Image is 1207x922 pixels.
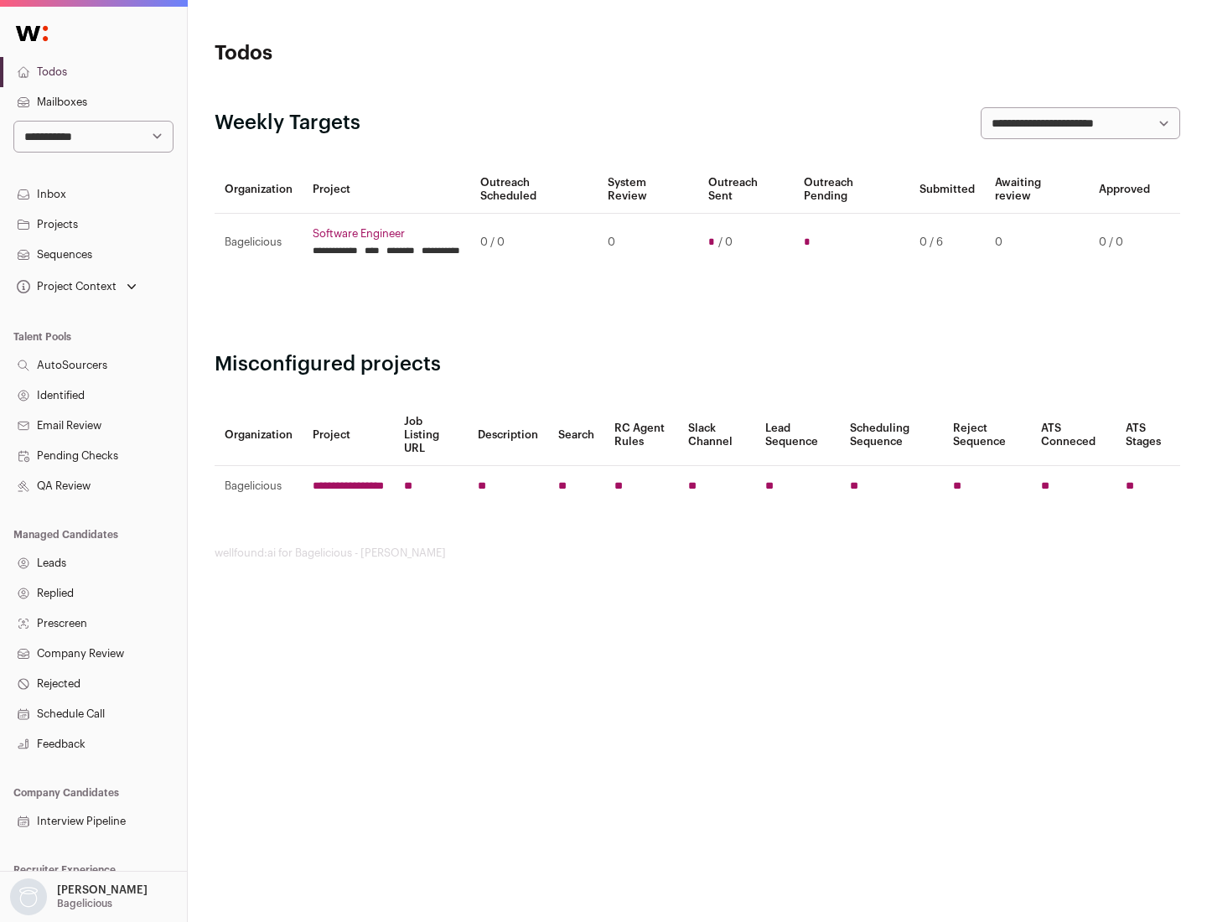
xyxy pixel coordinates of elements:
[313,227,460,241] a: Software Engineer
[215,466,303,507] td: Bagelicious
[598,166,697,214] th: System Review
[303,405,394,466] th: Project
[7,878,151,915] button: Open dropdown
[10,878,47,915] img: nopic.png
[698,166,795,214] th: Outreach Sent
[985,214,1089,272] td: 0
[57,883,148,897] p: [PERSON_NAME]
[394,405,468,466] th: Job Listing URL
[215,405,303,466] th: Organization
[57,897,112,910] p: Bagelicious
[718,236,733,249] span: / 0
[468,405,548,466] th: Description
[13,280,117,293] div: Project Context
[985,166,1089,214] th: Awaiting review
[598,214,697,272] td: 0
[1089,214,1160,272] td: 0 / 0
[215,166,303,214] th: Organization
[13,275,140,298] button: Open dropdown
[909,214,985,272] td: 0 / 6
[1089,166,1160,214] th: Approved
[470,214,598,272] td: 0 / 0
[943,405,1032,466] th: Reject Sequence
[604,405,677,466] th: RC Agent Rules
[7,17,57,50] img: Wellfound
[215,351,1180,378] h2: Misconfigured projects
[303,166,470,214] th: Project
[215,110,360,137] h2: Weekly Targets
[215,546,1180,560] footer: wellfound:ai for Bagelicious - [PERSON_NAME]
[794,166,909,214] th: Outreach Pending
[215,214,303,272] td: Bagelicious
[470,166,598,214] th: Outreach Scheduled
[1116,405,1180,466] th: ATS Stages
[909,166,985,214] th: Submitted
[678,405,755,466] th: Slack Channel
[1031,405,1115,466] th: ATS Conneced
[548,405,604,466] th: Search
[840,405,943,466] th: Scheduling Sequence
[215,40,536,67] h1: Todos
[755,405,840,466] th: Lead Sequence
